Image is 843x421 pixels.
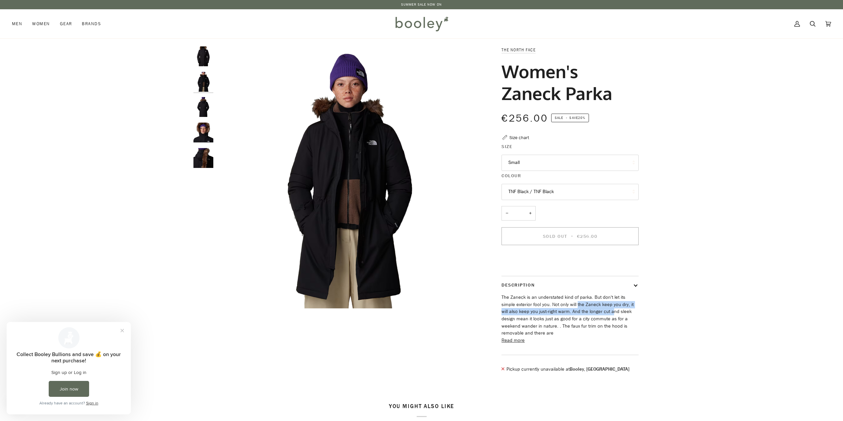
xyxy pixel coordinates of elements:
span: Size [501,143,512,150]
button: + [525,206,536,221]
a: Brands [77,9,106,38]
button: Sold Out • €256.00 [501,227,639,245]
div: The North Face Women's Zaneck Parka TNF Black - Booley Galway [217,46,479,308]
p: Pickup currently unavailable at [506,366,629,373]
span: Sold Out [543,233,567,239]
p: The Zaneck is an understated kind of parka. But don't let its simple exterior fool you. Not only ... [501,294,639,337]
span: Brands [82,21,101,27]
button: Small [501,155,639,171]
span: Sale [555,115,563,120]
img: The North Face Women&#39;s Zaneck Parka TNF Black - Booley Galway [217,46,479,308]
img: The North Face Women's Zaneck Parka TNF Black - Booley Galway [193,72,213,92]
input: Quantity [501,206,536,221]
a: Women [27,9,55,38]
button: TNF Black / TNF Black [501,184,639,200]
span: Women [32,21,50,27]
img: The North Face Women's Zaneck Parka TNF Black - Booley Galway [193,46,213,66]
span: Men [12,21,22,27]
button: Read more [501,337,525,344]
img: The North Face Women's Zaneck Parka TNF Black - Booley Galway [193,148,213,168]
h1: Women's Zaneck Parka [501,60,634,104]
img: The North Face Women's Zaneck Parka TNF Black - Booley Galway [193,97,213,117]
span: • [569,233,575,239]
img: Booley [393,14,450,33]
a: Men [12,9,27,38]
div: Size chart [509,134,529,141]
span: Colour [501,172,521,179]
span: Save [551,114,589,122]
a: The North Face [501,47,536,53]
span: €256.00 [577,233,598,239]
img: The North Face Women's Zaneck Parka TNF Black - Booley Galway [193,123,213,142]
a: Gear [55,9,77,38]
span: Gear [60,21,72,27]
em: • [564,115,569,120]
span: €256.00 [501,112,548,125]
h2: You might also like [193,403,650,417]
iframe: Loyalty program pop-up with offers and actions [7,322,131,414]
button: − [501,206,512,221]
span: 20% [578,115,585,120]
strong: Booley, [GEOGRAPHIC_DATA] [570,366,629,372]
a: SUMMER SALE NOW ON [401,2,442,7]
button: Description [501,276,639,294]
